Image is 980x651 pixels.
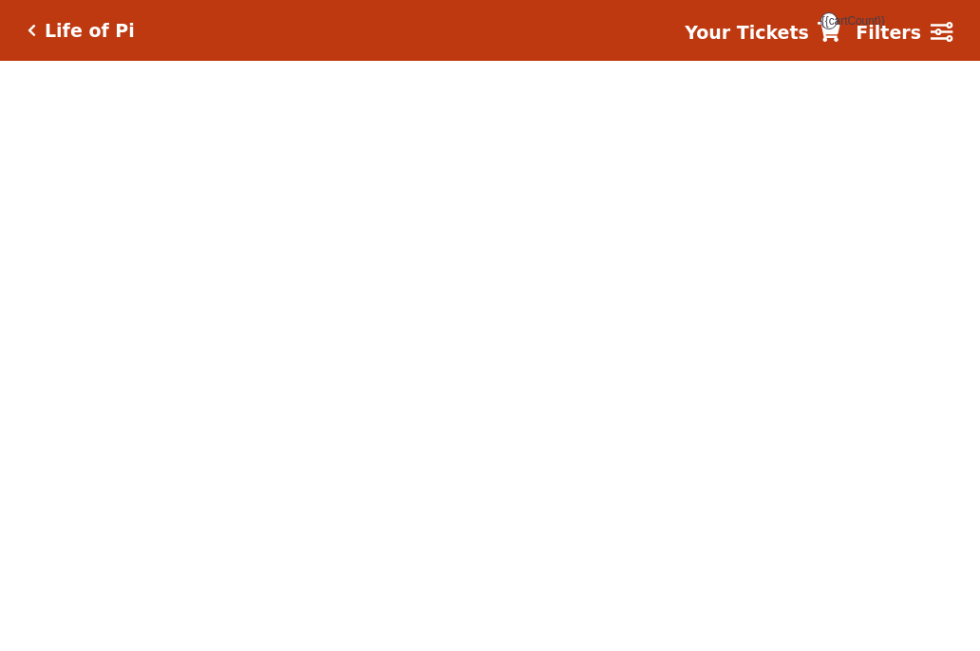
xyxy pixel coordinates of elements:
[856,22,921,43] strong: Filters
[45,20,135,42] h5: Life of Pi
[28,24,36,37] a: Click here to go back to filters
[685,19,840,47] a: Your Tickets {{cartCount}}
[856,19,952,47] a: Filters
[685,22,809,43] strong: Your Tickets
[820,12,838,29] span: {{cartCount}}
